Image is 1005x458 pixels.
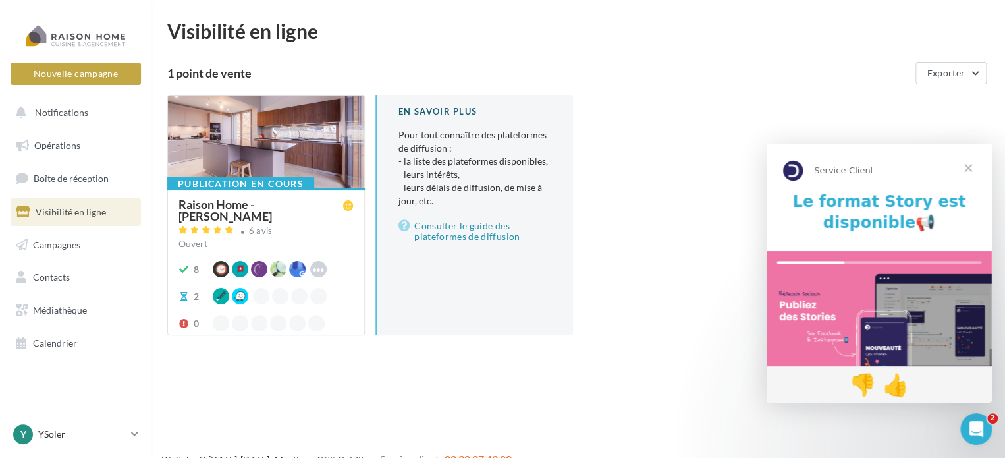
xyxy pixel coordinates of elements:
[33,272,70,283] span: Contacts
[35,107,88,118] span: Notifications
[61,297,204,323] button: Poser une question
[33,304,87,316] span: Médiathèque
[158,337,211,389] button: Tâches
[47,108,111,122] div: Service-Client
[227,370,248,379] span: Aide
[113,59,172,73] div: • Il y a 9 sem
[398,181,552,208] li: - leurs délais de diffusion, de mise à jour, etc.
[767,144,992,403] iframe: Intercom live chat message
[167,21,989,41] div: Visibilité en ligne
[15,241,41,268] img: Profile image for Service-Client
[34,173,109,184] span: Boîte de réception
[33,239,80,250] span: Campagnes
[194,263,199,276] div: 8
[398,218,552,244] a: Consulter le guide des plateformes de diffusion
[113,254,178,268] div: • Il y a 22 sem
[8,264,144,291] a: Contacts
[15,46,41,72] img: Profile image for Service-Client
[113,157,178,171] div: • Il y a 22 sem
[15,192,41,219] img: Profile image for Service-Client
[53,337,105,389] button: Actualités
[47,157,111,171] div: Service-Client
[178,238,207,249] span: Ouvert
[15,95,41,121] img: Profile image for Service-Client
[8,99,138,127] button: Notifications
[34,140,80,151] span: Opérations
[107,370,182,379] span: Conversations
[8,132,144,159] a: Opérations
[38,428,126,441] p: YSoler
[987,413,998,424] span: 2
[8,198,144,226] a: Visibilité en ligne
[56,370,101,379] span: Actualités
[15,290,41,316] img: Profile image for Service-Client
[398,168,552,181] li: - leurs intérêts,
[47,254,111,268] div: Service-Client
[194,290,199,303] div: 2
[36,206,106,217] span: Visibilité en ligne
[398,129,552,208] p: Pour tout connaître des plateformes de diffusion :
[15,144,41,170] img: Profile image for Service-Client
[915,62,987,84] button: Exporter
[178,198,343,222] div: Raison Home - [PERSON_NAME]
[398,155,552,168] li: - la liste des plateformes disponibles,
[169,370,200,379] span: Tâches
[47,59,111,73] div: Service-Client
[167,177,314,191] div: Publication en cours
[33,337,77,349] span: Calendrier
[83,6,184,28] h1: Conversations
[113,206,178,219] div: • Il y a 22 sem
[10,370,43,379] span: Accueil
[47,303,111,317] div: Service-Client
[8,329,144,357] a: Calendrier
[8,164,144,192] a: Boîte de réception
[398,105,552,118] div: En savoir plus
[47,206,111,219] div: Service-Client
[11,422,141,447] a: Y YSoler
[8,297,144,324] a: Médiathèque
[178,224,354,240] a: 6 avis
[231,5,255,29] div: Fermer
[960,413,992,445] iframe: Intercom live chat
[249,227,273,235] div: 6 avis
[20,428,26,441] span: Y
[105,337,158,389] button: Conversations
[211,337,263,389] button: Aide
[113,108,178,122] div: • Il y a 13 sem
[11,63,141,85] button: Nouvelle campagne
[167,67,910,79] div: 1 point de vente
[927,67,965,78] span: Exporter
[194,317,199,330] div: 0
[8,231,144,259] a: Campagnes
